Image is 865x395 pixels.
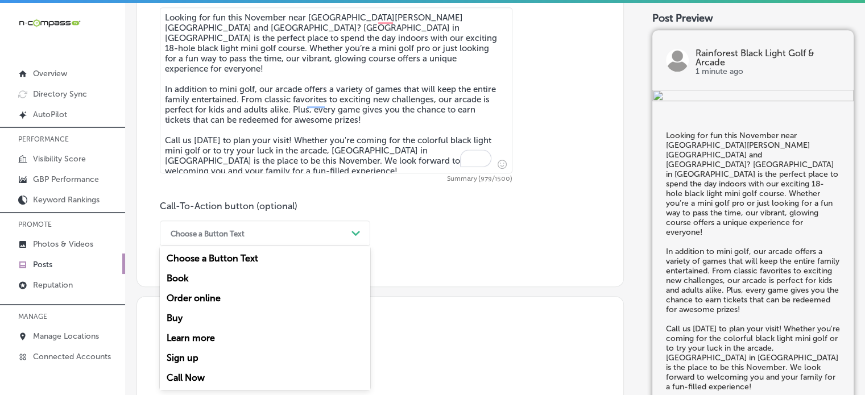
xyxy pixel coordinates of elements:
[33,69,67,78] p: Overview
[696,49,840,67] p: Rainforest Black Light Golf & Arcade
[33,239,93,249] p: Photos & Videos
[160,7,512,173] textarea: To enrich screen reader interactions, please activate Accessibility in Grammarly extension settings
[696,67,840,76] p: 1 minute ago
[492,157,507,171] span: Insert emoji
[652,90,854,103] img: 444dd07e-45b4-4843-aa3b-6b1e3551b57f
[160,248,370,268] div: Choose a Button Text
[33,110,67,119] p: AutoPilot
[18,18,81,28] img: 660ab0bf-5cc7-4cb8-ba1c-48b5ae0f18e60NCTV_CLogo_TV_Black_-500x88.png
[33,331,99,341] p: Manage Locations
[33,352,111,361] p: Connected Accounts
[160,308,370,328] div: Buy
[33,195,100,205] p: Keyword Rankings
[171,229,245,238] div: Choose a Button Text
[33,260,52,269] p: Posts
[652,12,854,24] div: Post Preview
[666,49,689,72] img: logo
[160,348,370,368] div: Sign up
[666,131,840,392] h5: Looking for fun this November near [GEOGRAPHIC_DATA][PERSON_NAME][GEOGRAPHIC_DATA] and [GEOGRAPHI...
[33,154,86,164] p: Visibility Score
[160,288,370,308] div: Order online
[160,328,370,348] div: Learn more
[33,89,87,99] p: Directory Sync
[160,329,601,345] h3: Publishing options
[160,176,512,182] span: Summary (979/1500)
[160,268,370,288] div: Book
[160,368,370,388] div: Call Now
[33,174,99,184] p: GBP Performance
[160,201,297,211] label: Call-To-Action button (optional)
[33,280,73,290] p: Reputation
